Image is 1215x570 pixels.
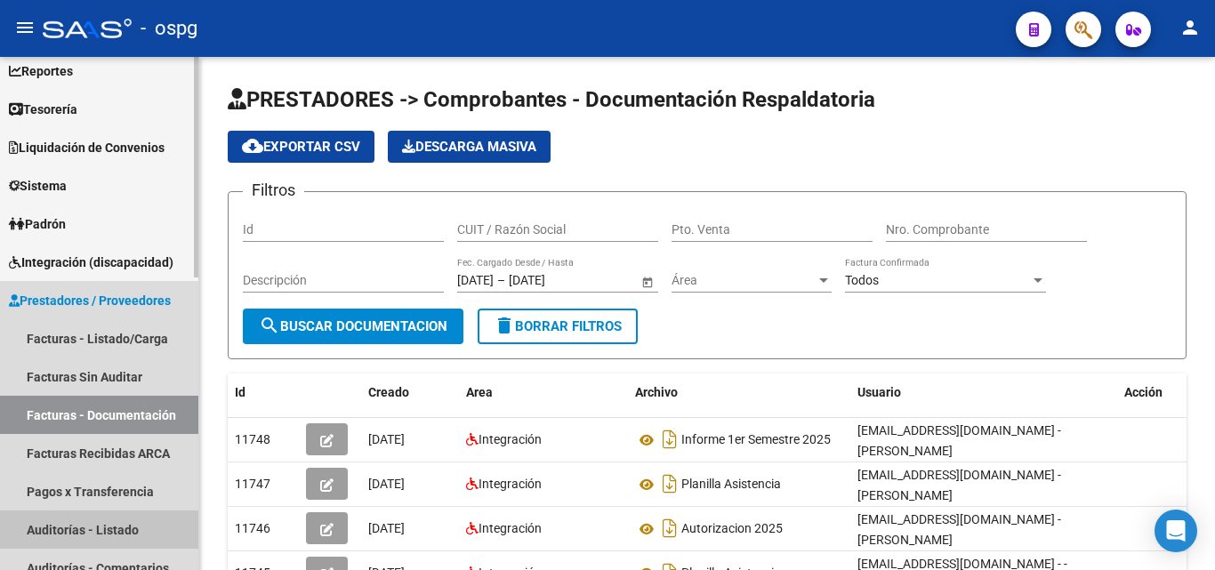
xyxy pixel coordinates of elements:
[235,432,270,446] span: 11748
[228,131,374,163] button: Exportar CSV
[388,131,551,163] button: Descarga Masiva
[850,373,1117,412] datatable-header-cell: Usuario
[658,425,681,454] i: Descargar documento
[681,522,783,536] span: Autorizacion 2025
[494,318,622,334] span: Borrar Filtros
[638,272,656,291] button: Open calendar
[479,521,542,535] span: Integración
[681,478,781,492] span: Planilla Asistencia
[228,87,875,112] span: PRESTADORES -> Comprobantes - Documentación Respaldatoria
[478,309,638,344] button: Borrar Filtros
[509,273,596,288] input: Fecha fin
[658,470,681,498] i: Descargar documento
[635,385,678,399] span: Archivo
[235,477,270,491] span: 11747
[388,131,551,163] app-download-masive: Descarga masiva de comprobantes (adjuntos)
[141,9,197,48] span: - ospg
[228,373,299,412] datatable-header-cell: Id
[466,385,493,399] span: Area
[243,309,463,344] button: Buscar Documentacion
[402,139,536,155] span: Descarga Masiva
[9,61,73,81] span: Reportes
[857,512,1061,547] span: [EMAIL_ADDRESS][DOMAIN_NAME] - [PERSON_NAME]
[457,273,494,288] input: Fecha inicio
[497,273,505,288] span: –
[14,17,36,38] mat-icon: menu
[479,432,542,446] span: Integración
[259,318,447,334] span: Buscar Documentacion
[368,385,409,399] span: Creado
[9,100,77,119] span: Tesorería
[681,433,831,447] span: Informe 1er Semestre 2025
[9,138,165,157] span: Liquidación de Convenios
[857,423,1061,458] span: [EMAIL_ADDRESS][DOMAIN_NAME] - [PERSON_NAME]
[628,373,850,412] datatable-header-cell: Archivo
[361,373,459,412] datatable-header-cell: Creado
[368,521,405,535] span: [DATE]
[9,176,67,196] span: Sistema
[857,385,901,399] span: Usuario
[459,373,628,412] datatable-header-cell: Area
[368,477,405,491] span: [DATE]
[235,521,270,535] span: 11746
[242,139,360,155] span: Exportar CSV
[494,315,515,336] mat-icon: delete
[368,432,405,446] span: [DATE]
[235,385,245,399] span: Id
[479,477,542,491] span: Integración
[857,468,1061,502] span: [EMAIL_ADDRESS][DOMAIN_NAME] - [PERSON_NAME]
[259,315,280,336] mat-icon: search
[243,178,304,203] h3: Filtros
[672,273,816,288] span: Área
[1179,17,1201,38] mat-icon: person
[9,214,66,234] span: Padrón
[658,514,681,542] i: Descargar documento
[9,291,171,310] span: Prestadores / Proveedores
[242,135,263,157] mat-icon: cloud_download
[1124,385,1163,399] span: Acción
[1117,373,1206,412] datatable-header-cell: Acción
[9,253,173,272] span: Integración (discapacidad)
[1155,510,1197,552] div: Open Intercom Messenger
[845,273,879,287] span: Todos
